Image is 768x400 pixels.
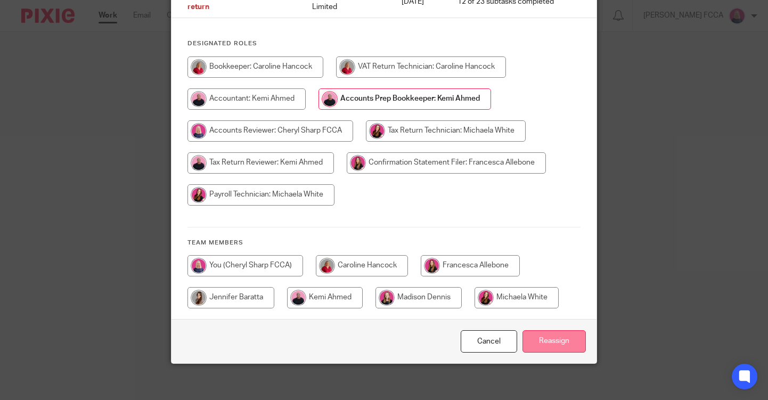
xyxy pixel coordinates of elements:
h4: Team members [187,239,581,247]
input: Reassign [522,330,586,353]
a: Close this dialog window [461,330,517,353]
h4: Designated Roles [187,39,581,48]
